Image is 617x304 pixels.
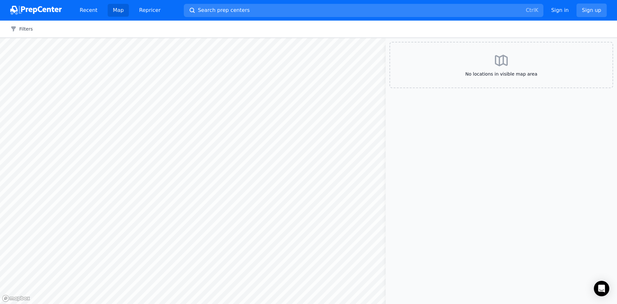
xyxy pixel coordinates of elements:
[184,4,543,17] button: Search prep centersCtrlK
[134,4,166,17] a: Repricer
[10,6,62,15] img: PrepCenter
[526,7,535,13] kbd: Ctrl
[535,7,539,13] kbd: K
[594,281,609,296] div: Open Intercom Messenger
[108,4,129,17] a: Map
[75,4,103,17] a: Recent
[198,6,250,14] span: Search prep centers
[2,295,30,302] a: Mapbox logo
[400,71,602,77] span: No locations in visible map area
[10,26,33,32] button: Filters
[577,4,607,17] a: Sign up
[551,6,569,14] a: Sign in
